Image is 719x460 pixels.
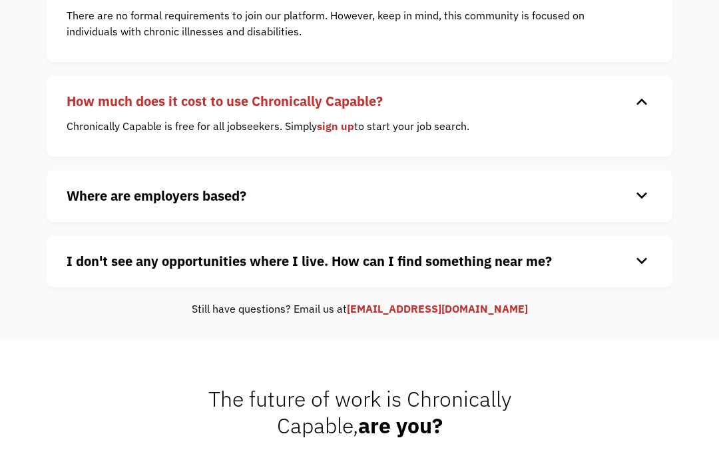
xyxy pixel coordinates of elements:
a: sign up [317,119,354,133]
div: keyboard_arrow_down [631,91,652,111]
strong: are you? [358,411,443,439]
a: [EMAIL_ADDRESS][DOMAIN_NAME] [347,302,528,315]
span: The future of work is Chronically Capable, [208,385,511,439]
div: keyboard_arrow_down [631,251,652,271]
div: Still have questions? Email us at [47,301,672,317]
div: keyboard_arrow_down [631,186,652,206]
p: Chronically Capable is free for all jobseekers. Simply to start your job search. [67,118,632,134]
strong: Where are employers based? [67,187,246,205]
strong: I don't see any opportunities where I live. How can I find something near me? [67,252,552,270]
p: There are no formal requirements to join our platform. However, keep in mind, this community is f... [67,7,632,39]
strong: How much does it cost to use Chronically Capable? [67,92,383,110]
